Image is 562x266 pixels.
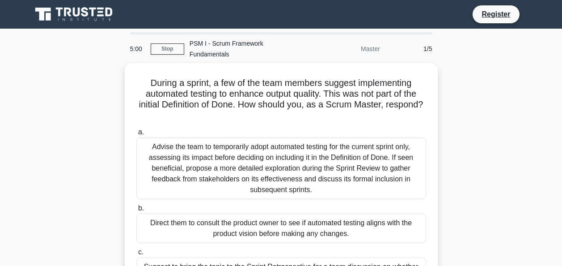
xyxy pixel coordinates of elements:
[184,34,307,63] div: PSM I - Scrum Framework Fundamentals
[385,40,438,58] div: 1/5
[136,137,426,199] div: Advise the team to temporarily adopt automated testing for the current sprint only, assessing its...
[476,9,516,20] a: Register
[136,214,426,243] div: Direct them to consult the product owner to see if automated testing aligns with the product visi...
[138,248,144,256] span: c.
[138,128,144,136] span: a.
[125,40,151,58] div: 5:00
[135,77,427,121] h5: During a sprint, a few of the team members suggest implementing automated testing to enhance outp...
[307,40,385,58] div: Master
[138,204,144,212] span: b.
[151,43,184,55] a: Stop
